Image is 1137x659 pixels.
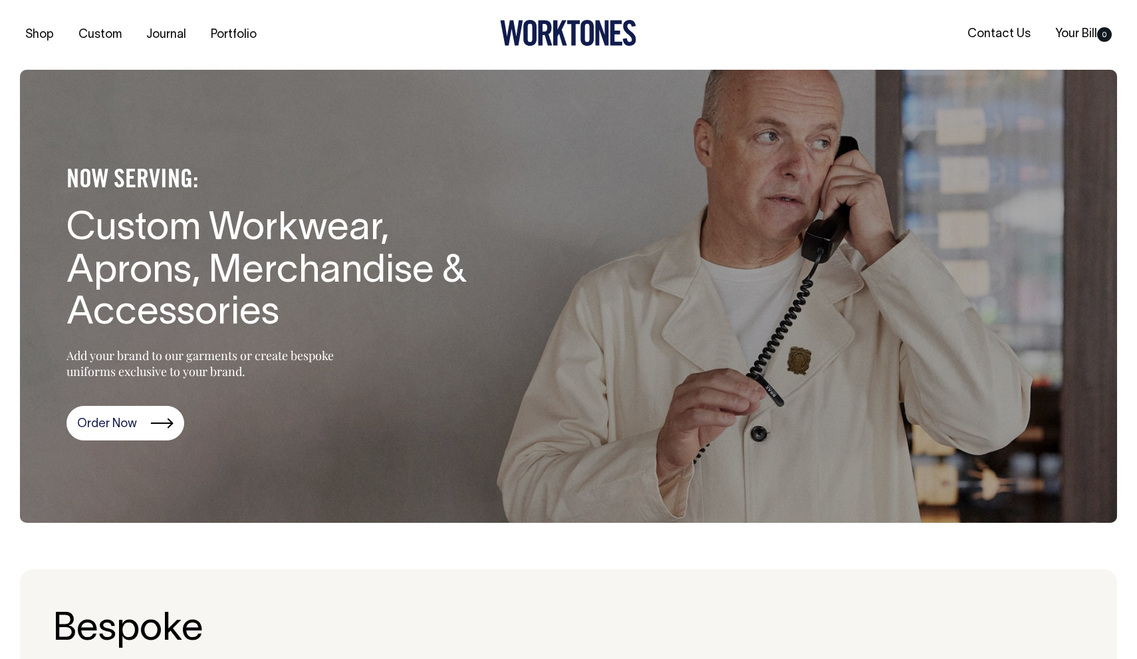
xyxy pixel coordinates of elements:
a: Contact Us [962,23,1036,45]
p: Add your brand to our garments or create bespoke uniforms exclusive to your brand. [66,347,366,379]
a: Shop [20,24,59,46]
a: Portfolio [205,24,262,46]
a: Custom [73,24,127,46]
a: Your Bill0 [1050,23,1117,45]
h1: Custom Workwear, Aprons, Merchandise & Accessories [66,209,499,335]
a: Journal [141,24,191,46]
a: Order Now [66,406,184,440]
span: 0 [1097,27,1112,42]
h4: NOW SERVING: [66,165,499,195]
h2: Bespoke [53,609,1084,652]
